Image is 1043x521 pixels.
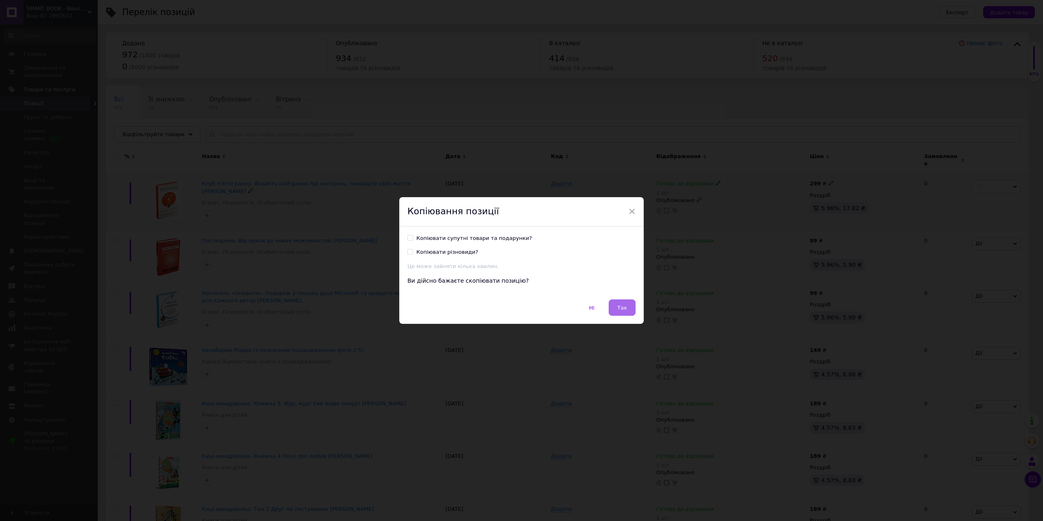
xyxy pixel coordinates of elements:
button: Так [609,299,636,316]
div: Копіювати різновиди? [416,248,478,256]
span: Так [617,305,627,311]
button: Ні [581,299,603,316]
div: Ви дійсно бажаєте скопіювати позицію? [407,277,636,285]
span: Копіювання позиції [407,206,499,216]
span: × [628,204,636,218]
span: Ні [589,305,594,311]
span: Це може зайняти кілька хвилин. [407,263,499,269]
div: Копіювати супутні товари та подарунки? [416,235,532,242]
